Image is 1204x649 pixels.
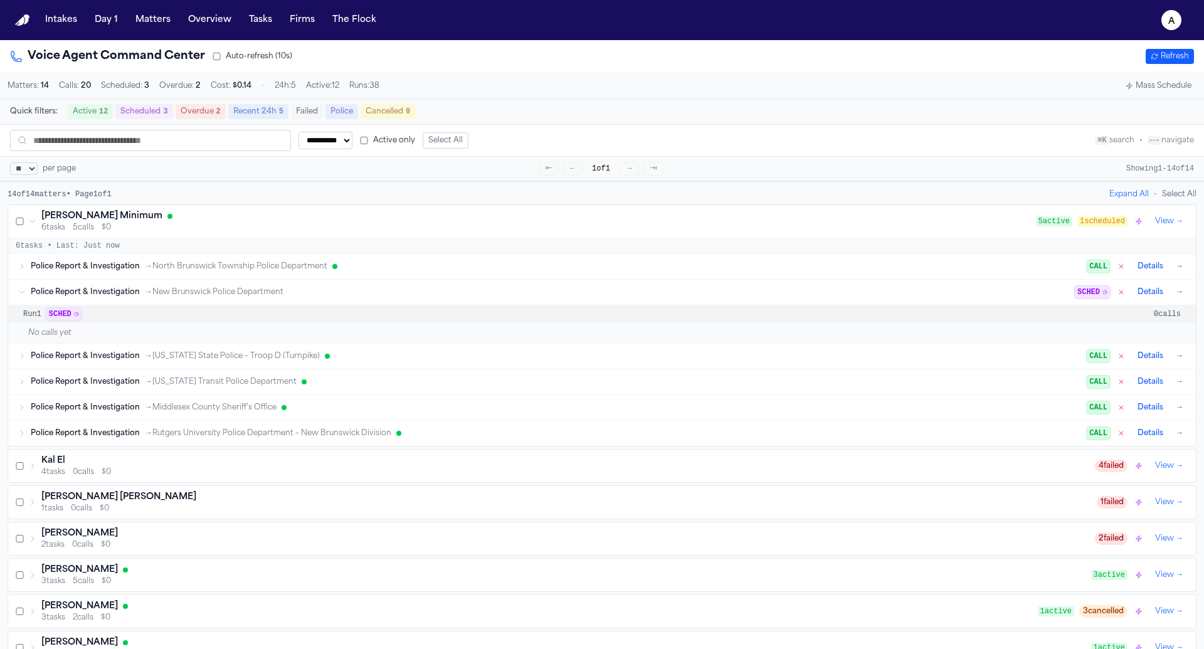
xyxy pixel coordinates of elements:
span: • [1139,137,1143,144]
button: Trigger police scheduler [1133,532,1145,545]
span: $0 [102,223,111,233]
button: → [1173,260,1186,273]
button: Scheduled3 [115,104,172,119]
div: 6 tasks • Last: Just now [8,238,1196,254]
h3: [PERSON_NAME] [41,564,118,576]
span: Status: scheduled (Scheduled) [46,308,82,320]
button: Terminate active run [1115,428,1127,438]
span: 1 active [1038,606,1074,616]
button: Mass Schedule [1121,78,1196,93]
span: → [US_STATE] State Police – Troop D (Turnpike) [145,351,320,361]
span: 6 tasks [41,223,65,233]
button: Details [1133,285,1168,300]
button: Details [1133,374,1168,389]
button: Matters [130,9,176,31]
button: Trigger police scheduler [1133,215,1145,228]
button: → [620,162,639,176]
span: → North Brunswick Township Police Department [145,261,327,272]
button: Active12 [68,104,113,119]
h1: Voice Agent Command Center [10,48,205,65]
span: → [US_STATE] Transit Police Department [145,377,297,387]
div: Police Report & Investigation→[US_STATE] State Police – Troop D (Turnpike)CALLDetails→ [8,344,1196,369]
button: Firms [285,9,320,31]
span: 12 [99,107,108,116]
h3: [PERSON_NAME] [41,636,118,649]
span: 2 failed [1095,532,1127,545]
span: $0 [101,540,110,550]
a: Tasks [244,9,277,31]
input: Auto-refresh (10s) [213,53,221,61]
span: Status: call_in_progress [1087,401,1110,414]
span: 4 tasks [41,467,65,477]
button: → [1173,427,1186,440]
span: 5 calls [73,223,94,233]
button: Trigger police scheduler [1133,496,1145,509]
button: Select All [1162,189,1196,199]
button: View → [1150,214,1188,229]
span: 0 calls [72,540,93,550]
div: Police Report & Investigation→Middlesex County Sheriff’s OfficeCALLDetails→ [8,395,1196,420]
button: Details [1133,400,1168,415]
span: 3 active [1091,570,1127,580]
div: Police Report & Investigation→[US_STATE] Transit Police DepartmentCALLDetails→ [8,369,1196,394]
span: → New Brunswick Police Department [145,287,283,297]
span: 1 tasks [41,504,63,514]
button: Recent 24h5 [228,104,288,119]
span: Status: call_in_progress [1087,260,1110,273]
span: $0 [102,576,111,586]
span: 5 [279,107,283,116]
button: Expand All [1109,189,1149,199]
span: per page [43,164,76,174]
button: Details [1133,259,1168,274]
h3: [PERSON_NAME] [41,527,118,540]
span: $0 [102,467,111,477]
span: 24h: 5 [275,81,296,91]
span: 5 calls [73,576,94,586]
span: 2 calls [73,613,93,623]
span: Status: scheduled (Scheduled) [1075,286,1110,298]
button: Day 1 [90,9,123,31]
span: 4 failed [1095,460,1127,472]
div: 14 of 14 matters • Page 1 of 1 [8,189,112,199]
span: 2 tasks [41,540,65,550]
button: Trigger police scheduler [1133,605,1145,618]
button: Terminate active run [1115,261,1127,272]
span: Status: call_in_progress [1087,376,1110,388]
kbd: ←→ [1148,136,1161,145]
h3: [PERSON_NAME] Minimum [41,210,162,223]
span: Status: call_in_progress [1087,427,1110,440]
span: Police Report & Investigation [31,377,140,387]
span: 2 [196,82,201,90]
span: Status: call_in_progress [1087,350,1110,362]
span: 3 [144,82,149,90]
span: Active: 12 [306,81,339,91]
button: Police [325,104,358,119]
a: The Flock [327,9,381,31]
button: Details [1133,426,1168,441]
span: 0 calls [71,504,92,514]
span: Run 1 [23,309,41,319]
button: → [1173,286,1186,298]
button: View → [1150,604,1188,619]
div: [PERSON_NAME]2tasks0calls$02failedView → [8,522,1196,555]
span: 9 [406,107,410,116]
span: $ 0.14 [233,82,251,90]
span: 1 scheduled [1077,216,1127,226]
span: Police Report & Investigation [31,351,140,361]
div: [PERSON_NAME]3tasks2calls$01active3cancelledView → [8,595,1196,628]
span: → Rutgers University Police Department – New Brunswick Division [145,428,391,438]
span: 3 [163,107,167,116]
span: Police Report & Investigation [31,403,140,413]
button: Select All [423,132,468,149]
img: Finch Logo [15,14,30,26]
span: Police Report & Investigation [31,287,140,297]
span: $0 [100,504,109,514]
span: Quick filters: [10,107,58,117]
label: Active only [360,135,415,145]
button: ⇤ [539,162,558,176]
span: 0 calls [1154,309,1181,319]
div: [PERSON_NAME]3tasks5calls$03activeView → [8,559,1196,591]
span: • [1154,189,1157,199]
